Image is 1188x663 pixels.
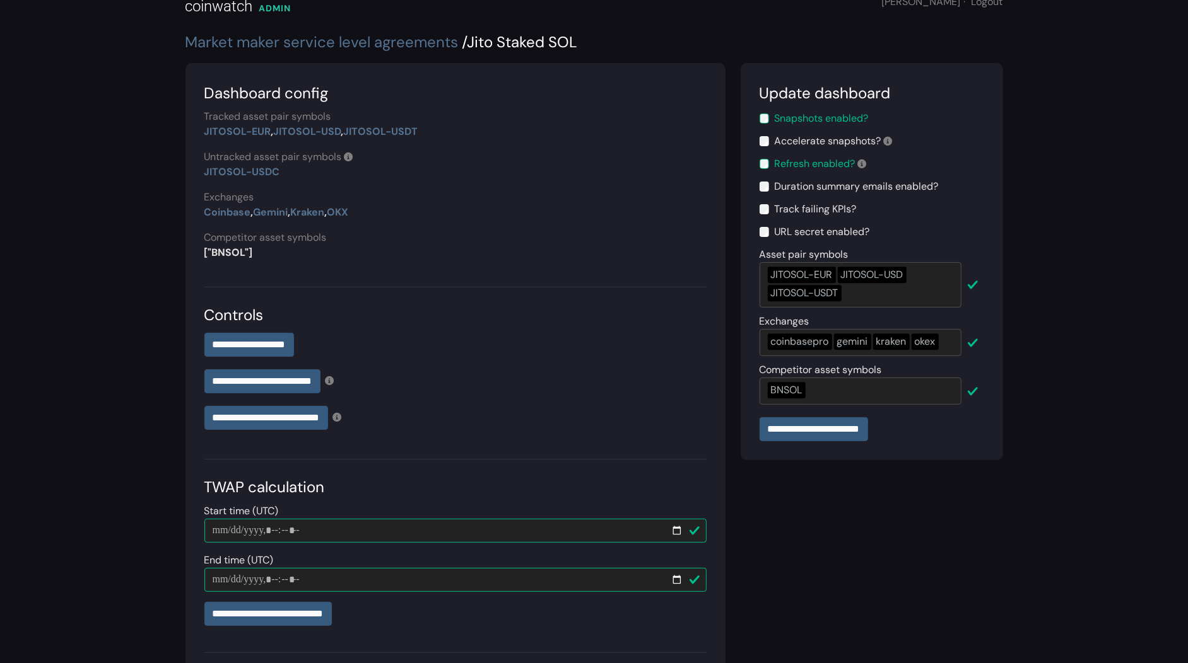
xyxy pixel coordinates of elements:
[775,111,869,126] label: Snapshots enabled?
[204,205,349,219] strong: , , ,
[204,476,707,499] div: TWAP calculation
[775,134,893,149] label: Accelerate snapshots?
[204,504,279,519] label: Start time (UTC)
[760,82,984,105] div: Update dashboard
[768,267,836,283] div: JITOSOL-EUR
[274,125,341,138] a: JITOSOL-USD
[760,314,809,329] label: Exchanges
[204,230,327,245] label: Competitor asset symbols
[768,382,806,398] div: BNSOL
[204,109,331,124] label: Tracked asset pair symbols
[760,362,882,378] label: Competitor asset symbols
[775,156,867,171] label: Refresh enabled?
[768,285,842,301] div: JITOSOL-USDT
[204,553,274,568] label: End time (UTC)
[259,2,291,15] div: ADMIN
[204,125,271,138] a: JITOSOL-EUR
[204,304,707,326] div: Controls
[204,190,254,205] label: Exchanges
[327,205,349,219] a: OKX
[838,267,907,283] div: JITOSOL-USD
[873,333,910,350] div: kraken
[760,247,849,262] label: Asset pair symbols
[775,202,857,217] label: Track failing KPIs?
[204,246,253,259] strong: ["BNSOL"]
[204,149,353,164] label: Untracked asset pair symbols
[204,82,707,105] div: Dashboard config
[834,333,871,350] div: gemini
[204,165,280,178] a: JITOSOL-USDC
[204,125,418,138] strong: , ,
[204,205,251,219] a: Coinbase
[185,32,459,52] a: Market maker service level agreements
[912,333,939,350] div: okex
[775,224,870,239] label: URL secret enabled?
[344,125,418,138] a: JITOSOL-USDT
[768,333,832,350] div: coinbasepro
[775,179,939,194] label: Duration summary emails enabled?
[462,32,468,52] span: /
[291,205,325,219] a: Kraken
[185,31,1003,54] div: Jito Staked SOL
[254,205,288,219] a: Gemini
